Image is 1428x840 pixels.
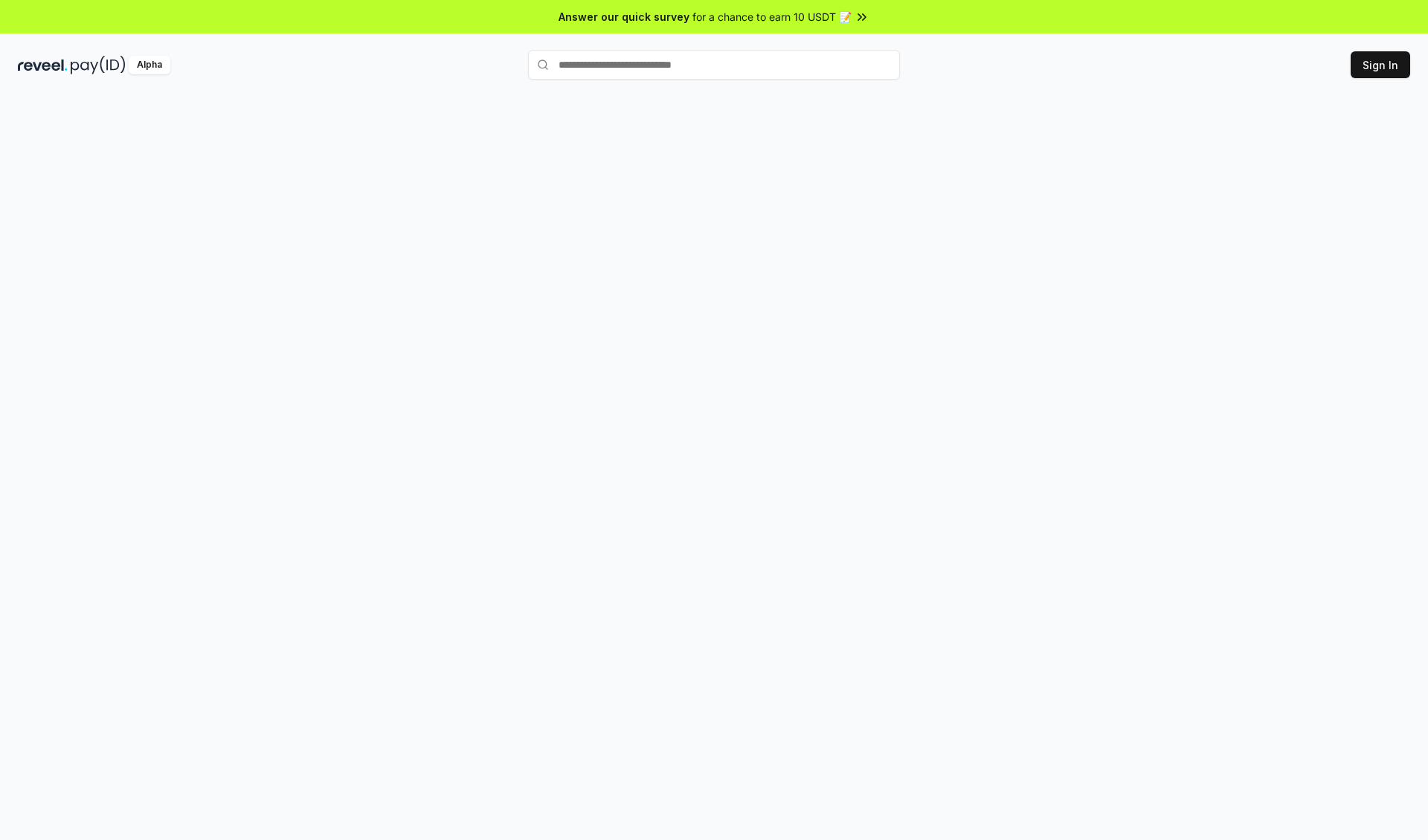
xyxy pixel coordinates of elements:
div: Alpha [129,56,170,74]
button: Sign In [1351,51,1410,78]
img: pay_id [71,56,126,74]
span: for a chance to earn 10 USDT 📝 [692,9,852,25]
img: reveel_dark [18,56,68,74]
span: Answer our quick survey [559,9,689,25]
